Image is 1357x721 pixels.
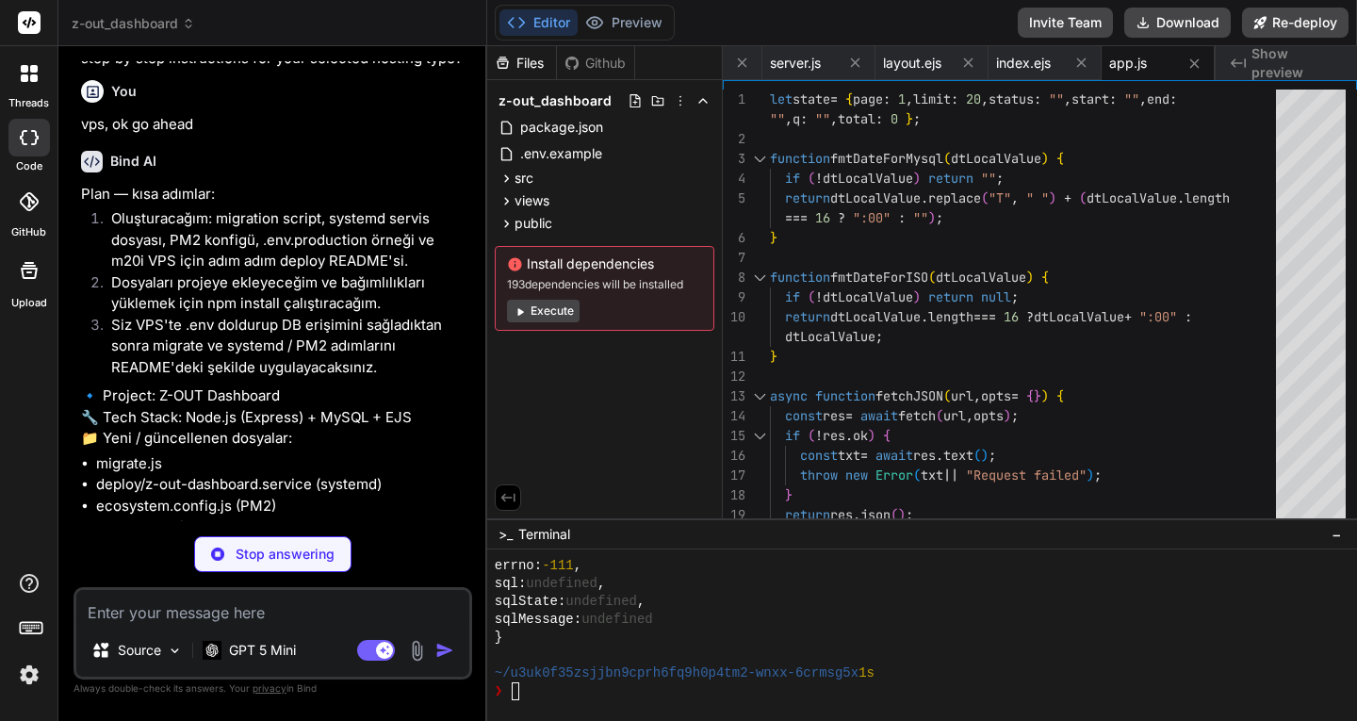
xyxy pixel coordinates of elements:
[96,272,468,315] li: Dosyaları projeye ekleyeceğim ve bağımlılıkları yüklemek için npm install çalıştıracağım.
[966,407,973,424] span: ,
[845,407,853,424] span: =
[637,593,645,611] span: ,
[1011,189,1019,206] span: ,
[495,575,527,593] span: sql:
[597,575,605,593] span: ,
[785,486,793,503] span: }
[723,228,745,248] div: 6
[838,209,845,226] span: ?
[973,308,996,325] span: ===
[495,593,566,611] span: sqlState:
[1041,387,1049,404] span: )
[830,150,943,167] span: fmtDateForMysql
[1124,8,1231,38] button: Download
[236,545,335,564] p: Stop answering
[883,54,941,73] span: layout.ejs
[723,307,745,327] div: 10
[1124,90,1139,107] span: ""
[868,427,875,444] span: )
[1056,387,1064,404] span: {
[96,208,468,272] li: Oluşturacağım: migration script, systemd servis dosyası, PM2 konfigü, .env.production örneği ve m...
[973,447,981,464] span: (
[898,209,906,226] span: :
[989,447,996,464] span: ;
[1041,269,1049,286] span: {
[723,347,745,367] div: 11
[785,328,875,345] span: dtLocalValue
[1147,90,1169,107] span: end
[921,308,928,325] span: .
[723,386,745,406] div: 13
[770,110,785,127] span: ""
[936,447,943,464] span: .
[989,189,1011,206] span: "T"
[928,308,973,325] span: length
[853,427,868,444] span: ok
[785,308,830,325] span: return
[898,90,906,107] span: 1
[495,682,504,700] span: ❯
[830,506,853,523] span: res
[1026,269,1034,286] span: )
[253,682,286,694] span: privacy
[875,110,883,127] span: :
[981,170,996,187] span: ""
[823,170,913,187] span: dtLocalValue
[921,467,943,483] span: txt
[1034,308,1124,325] span: dtLocalValue
[891,506,898,523] span: (
[1026,189,1049,206] span: " "
[723,248,745,268] div: 7
[853,90,883,107] span: page
[875,387,943,404] span: fetchJSON
[507,300,580,322] button: Execute
[1011,387,1019,404] span: =
[747,386,772,406] div: Click to collapse the range.
[770,269,830,286] span: function
[830,269,928,286] span: fmtDateForISO
[815,387,875,404] span: function
[875,467,913,483] span: Error
[1056,150,1064,167] span: {
[808,170,815,187] span: (
[981,189,989,206] span: (
[507,254,702,273] span: Install dependencies
[1071,90,1109,107] span: start
[1041,150,1049,167] span: )
[860,447,868,464] span: =
[830,110,838,127] span: ,
[11,295,47,311] label: Upload
[96,315,468,379] li: Siz VPS'te .env doldurup DB erişimini sağladıktan sonra migrate ve systemd / PM2 adımlarını READM...
[943,467,958,483] span: ||
[565,593,637,611] span: undefined
[936,269,1026,286] span: dtLocalValue
[921,189,928,206] span: .
[574,557,581,575] span: ,
[1139,90,1147,107] span: ,
[747,268,772,287] div: Click to collapse the range.
[793,90,830,107] span: state
[499,9,578,36] button: Editor
[1018,8,1113,38] button: Invite Team
[723,129,745,149] div: 2
[943,447,973,464] span: text
[943,150,951,167] span: (
[110,152,156,171] h6: Bind AI
[838,110,875,127] span: total
[1026,308,1034,325] span: ?
[770,387,808,404] span: async
[1064,189,1071,206] span: +
[723,426,745,446] div: 15
[981,387,1011,404] span: opts
[913,90,951,107] span: limit
[943,387,951,404] span: (
[875,447,913,464] span: await
[981,288,1011,305] span: null
[785,427,800,444] span: if
[800,447,838,464] span: const
[793,110,800,127] span: q
[913,110,921,127] span: ;
[838,447,860,464] span: txt
[1328,519,1346,549] button: −
[1034,90,1041,107] span: :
